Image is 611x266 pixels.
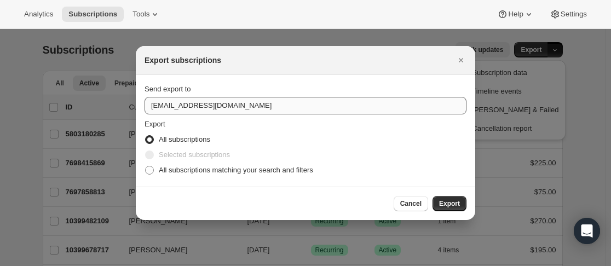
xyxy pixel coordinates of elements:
button: Cancel [394,196,428,211]
button: Subscriptions [62,7,124,22]
span: Settings [561,10,587,19]
span: Tools [132,10,149,19]
span: Export [145,120,165,128]
span: Help [508,10,523,19]
span: Analytics [24,10,53,19]
button: Help [491,7,540,22]
button: Settings [543,7,593,22]
span: Selected subscriptions [159,151,230,159]
button: Analytics [18,7,60,22]
span: Send export to [145,85,191,93]
div: Open Intercom Messenger [574,218,600,244]
button: Tools [126,7,167,22]
span: All subscriptions [159,135,210,143]
button: Export [433,196,466,211]
button: Close [453,53,469,68]
span: Export [439,199,460,208]
span: Cancel [400,199,422,208]
h2: Export subscriptions [145,55,221,66]
span: All subscriptions matching your search and filters [159,166,313,174]
span: Subscriptions [68,10,117,19]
